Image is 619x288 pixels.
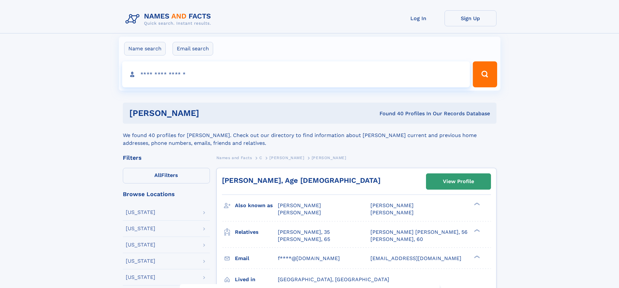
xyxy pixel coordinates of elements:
a: Names and Facts [216,154,252,162]
div: Browse Locations [123,191,210,197]
button: Search Button [473,61,497,87]
span: [PERSON_NAME] [278,202,321,208]
div: ❯ [472,202,480,206]
span: [PERSON_NAME] [370,202,414,208]
span: [GEOGRAPHIC_DATA], [GEOGRAPHIC_DATA] [278,276,389,282]
span: [EMAIL_ADDRESS][DOMAIN_NAME] [370,255,461,261]
label: Email search [173,42,213,56]
a: Sign Up [445,10,496,26]
label: Filters [123,168,210,183]
a: [PERSON_NAME], Age [DEMOGRAPHIC_DATA] [222,176,380,184]
a: [PERSON_NAME], 65 [278,236,330,243]
div: [US_STATE] [126,226,155,231]
div: We found 40 profiles for [PERSON_NAME]. Check out our directory to find information about [PERSON... [123,124,496,147]
div: [US_STATE] [126,258,155,264]
h3: Also known as [235,200,278,211]
a: C [259,154,262,162]
span: [PERSON_NAME] [278,209,321,216]
h3: Lived in [235,274,278,285]
div: [US_STATE] [126,275,155,280]
h3: Relatives [235,227,278,238]
input: search input [122,61,470,87]
h1: [PERSON_NAME] [129,109,290,117]
div: View Profile [443,174,474,189]
div: Filters [123,155,210,161]
a: [PERSON_NAME] [PERSON_NAME], 56 [370,229,468,236]
div: [US_STATE] [126,210,155,215]
span: [PERSON_NAME] [312,156,346,160]
div: ❯ [472,228,480,232]
div: ❯ [472,255,480,259]
img: Logo Names and Facts [123,10,216,28]
label: Name search [124,42,166,56]
a: View Profile [426,174,491,189]
span: [PERSON_NAME] [269,156,304,160]
a: [PERSON_NAME], 35 [278,229,330,236]
a: Log In [393,10,445,26]
h3: Email [235,253,278,264]
span: All [154,172,161,178]
a: [PERSON_NAME] [269,154,304,162]
span: C [259,156,262,160]
a: [PERSON_NAME], 60 [370,236,423,243]
div: [US_STATE] [126,242,155,247]
div: Found 40 Profiles In Our Records Database [289,110,490,117]
span: [PERSON_NAME] [370,209,414,216]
